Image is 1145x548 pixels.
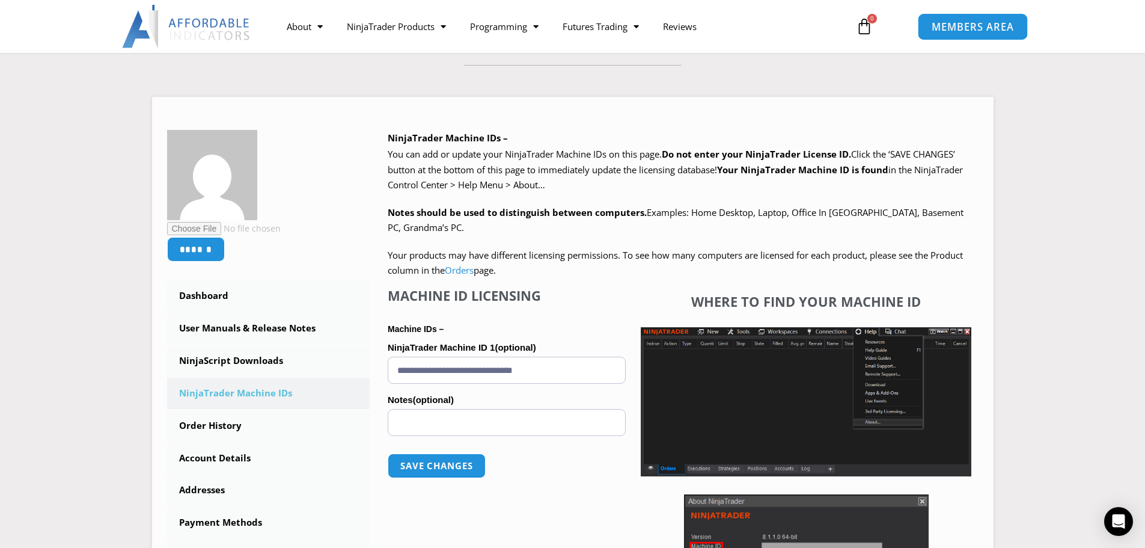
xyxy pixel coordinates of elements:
[867,14,877,23] span: 0
[445,264,474,276] a: Orders
[551,13,651,40] a: Futures Trading
[388,148,662,160] span: You can add or update your NinjaTrader Machine IDs on this page.
[918,13,1028,40] a: MEMBERS AREA
[167,313,370,344] a: User Manuals & Release Notes
[388,454,486,478] button: Save changes
[388,288,626,303] h4: Machine ID Licensing
[275,13,842,40] nav: Menu
[932,22,1014,32] span: MEMBERS AREA
[838,9,891,44] a: 0
[167,475,370,506] a: Addresses
[388,206,647,218] strong: Notes should be used to distinguish between computers.
[388,339,626,357] label: NinjaTrader Machine ID 1
[662,148,851,160] b: Do not enter your NinjaTrader License ID.
[167,378,370,409] a: NinjaTrader Machine IDs
[275,13,335,40] a: About
[413,395,454,405] span: (optional)
[388,148,963,191] span: Click the ‘SAVE CHANGES’ button at the bottom of this page to immediately update the licensing da...
[167,280,370,312] a: Dashboard
[167,443,370,474] a: Account Details
[388,132,508,144] b: NinjaTrader Machine IDs –
[167,410,370,442] a: Order History
[388,249,963,277] span: Your products may have different licensing permissions. To see how many computers are licensed fo...
[388,324,444,334] strong: Machine IDs –
[388,206,963,234] span: Examples: Home Desktop, Laptop, Office In [GEOGRAPHIC_DATA], Basement PC, Grandma’s PC.
[1104,507,1133,536] div: Open Intercom Messenger
[122,5,251,48] img: LogoAI | Affordable Indicators – NinjaTrader
[651,13,709,40] a: Reviews
[717,164,888,176] strong: Your NinjaTrader Machine ID is found
[641,294,971,309] h4: Where to find your Machine ID
[495,342,536,353] span: (optional)
[167,345,370,377] a: NinjaScript Downloads
[167,507,370,538] a: Payment Methods
[335,13,458,40] a: NinjaTrader Products
[167,130,257,220] img: 92eb2455c20f060fec870f49d93019792572b40fbff383d383615d497546fddf
[641,327,971,476] img: Screenshot 2025-01-17 1155544 | Affordable Indicators – NinjaTrader
[458,13,551,40] a: Programming
[388,391,626,409] label: Notes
